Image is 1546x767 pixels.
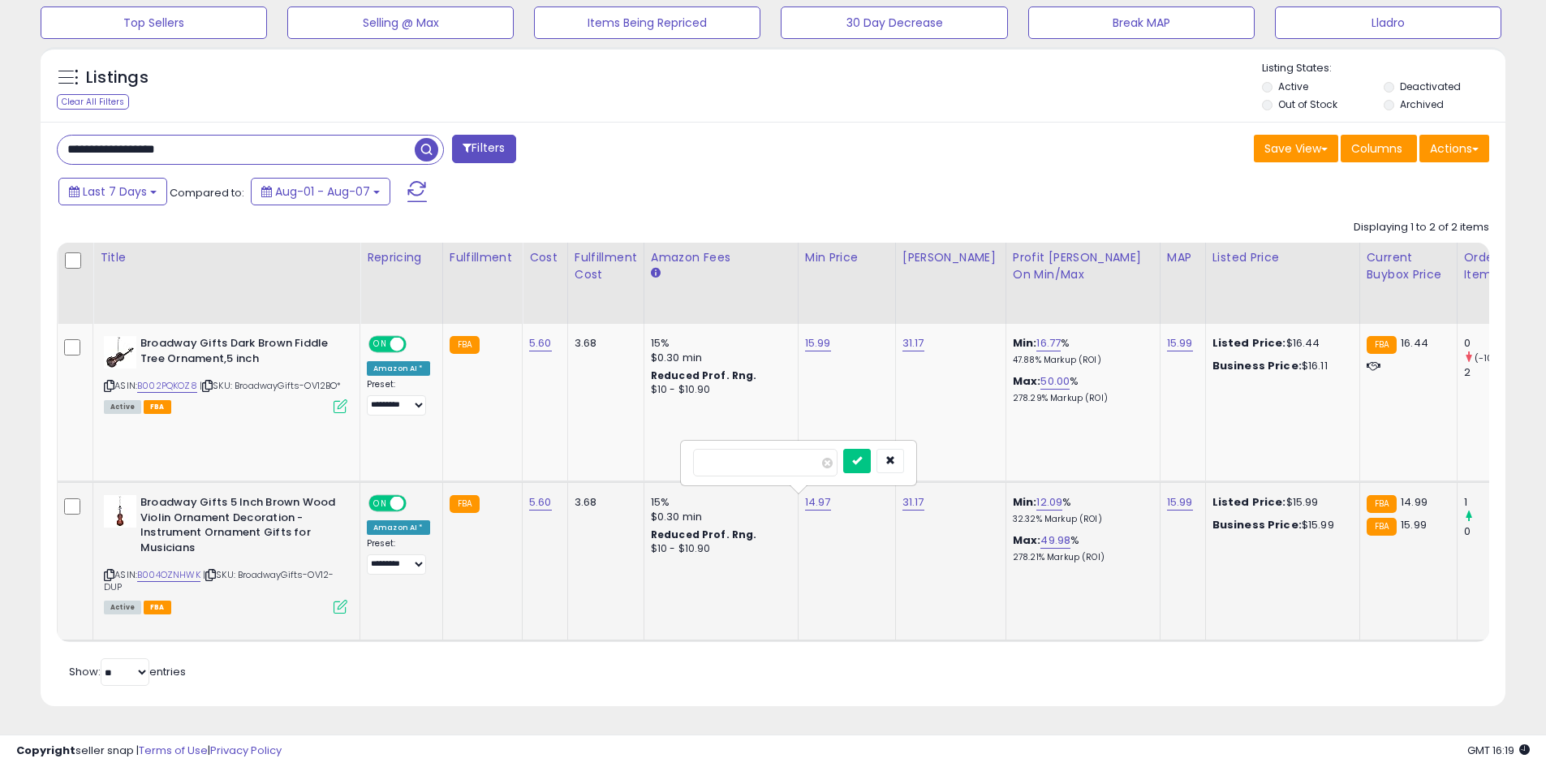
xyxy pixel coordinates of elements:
[1354,220,1489,235] div: Displaying 1 to 2 of 2 items
[144,601,171,614] span: FBA
[1013,374,1148,404] div: %
[1278,97,1337,111] label: Out of Stock
[651,336,786,351] div: 15%
[1212,517,1302,532] b: Business Price:
[367,249,436,266] div: Repricing
[58,178,167,205] button: Last 7 Days
[251,178,390,205] button: Aug-01 - Aug-07
[1212,359,1347,373] div: $16.11
[1013,335,1037,351] b: Min:
[902,249,999,266] div: [PERSON_NAME]
[902,494,924,511] a: 31.17
[1464,495,1530,510] div: 1
[140,336,338,370] b: Broadway Gifts Dark Brown Fiddle Tree Ornament,5 inch
[651,368,757,382] b: Reduced Prof. Rng.
[1401,494,1428,510] span: 14.99
[1167,335,1193,351] a: 15.99
[1419,135,1489,162] button: Actions
[104,495,347,612] div: ASIN:
[575,336,631,351] div: 3.68
[450,249,515,266] div: Fulfillment
[1013,552,1148,563] p: 278.21% Markup (ROI)
[1212,358,1302,373] b: Business Price:
[104,400,141,414] span: All listings currently available for purchase on Amazon
[1167,249,1199,266] div: MAP
[651,383,786,397] div: $10 - $10.90
[1013,494,1037,510] b: Min:
[41,6,267,39] button: Top Sellers
[534,6,760,39] button: Items Being Repriced
[104,495,136,528] img: 31genHPOnwL._SL40_.jpg
[1464,336,1530,351] div: 0
[651,542,786,556] div: $10 - $10.90
[57,94,129,110] div: Clear All Filters
[1367,249,1450,283] div: Current Buybox Price
[1013,355,1148,366] p: 47.88% Markup (ROI)
[529,494,552,511] a: 5.60
[805,249,889,266] div: Min Price
[1040,373,1070,390] a: 50.00
[137,568,200,582] a: B004OZNHWK
[529,335,552,351] a: 5.60
[144,400,171,414] span: FBA
[210,743,282,758] a: Privacy Policy
[1036,335,1061,351] a: 16.77
[367,361,430,376] div: Amazon AI *
[1013,532,1041,548] b: Max:
[1400,97,1444,111] label: Archived
[1212,336,1347,351] div: $16.44
[1464,524,1530,539] div: 0
[1167,494,1193,511] a: 15.99
[404,497,430,511] span: OFF
[1475,351,1512,364] small: (-100%)
[651,510,786,524] div: $0.30 min
[651,249,791,266] div: Amazon Fees
[140,495,338,559] b: Broadway Gifts 5 Inch Brown Wood Violin Ornament Decoration - Instrument Ornament Gifts for Music...
[1036,494,1062,511] a: 12.09
[575,495,631,510] div: 3.68
[1367,518,1397,536] small: FBA
[651,351,786,365] div: $0.30 min
[575,249,637,283] div: Fulfillment Cost
[452,135,515,163] button: Filters
[805,335,831,351] a: 15.99
[1464,365,1530,380] div: 2
[1275,6,1501,39] button: Lladro
[1006,243,1160,324] th: The percentage added to the cost of goods (COGS) that forms the calculator for Min & Max prices.
[86,67,149,89] h5: Listings
[1212,335,1286,351] b: Listed Price:
[1401,335,1428,351] span: 16.44
[137,379,197,393] a: B002PQKOZ8
[1367,336,1397,354] small: FBA
[404,338,430,351] span: OFF
[287,6,514,39] button: Selling @ Max
[139,743,208,758] a: Terms of Use
[69,664,186,679] span: Show: entries
[367,538,430,575] div: Preset:
[200,379,342,392] span: | SKU: BroadwayGifts-OV12BO*
[1040,532,1070,549] a: 49.98
[1212,249,1353,266] div: Listed Price
[1212,494,1286,510] b: Listed Price:
[370,338,390,351] span: ON
[651,495,786,510] div: 15%
[529,249,561,266] div: Cost
[104,336,347,412] div: ASIN:
[1013,373,1041,389] b: Max:
[651,528,757,541] b: Reduced Prof. Rng.
[1367,495,1397,513] small: FBA
[1278,80,1308,93] label: Active
[1013,514,1148,525] p: 32.32% Markup (ROI)
[16,743,282,759] div: seller snap | |
[1212,518,1347,532] div: $15.99
[1013,336,1148,366] div: %
[1013,495,1148,525] div: %
[104,568,334,592] span: | SKU: BroadwayGifts-OV12-DUP
[805,494,831,511] a: 14.97
[275,183,370,200] span: Aug-01 - Aug-07
[1013,533,1148,563] div: %
[781,6,1007,39] button: 30 Day Decrease
[902,335,924,351] a: 31.17
[170,185,244,200] span: Compared to:
[83,183,147,200] span: Last 7 Days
